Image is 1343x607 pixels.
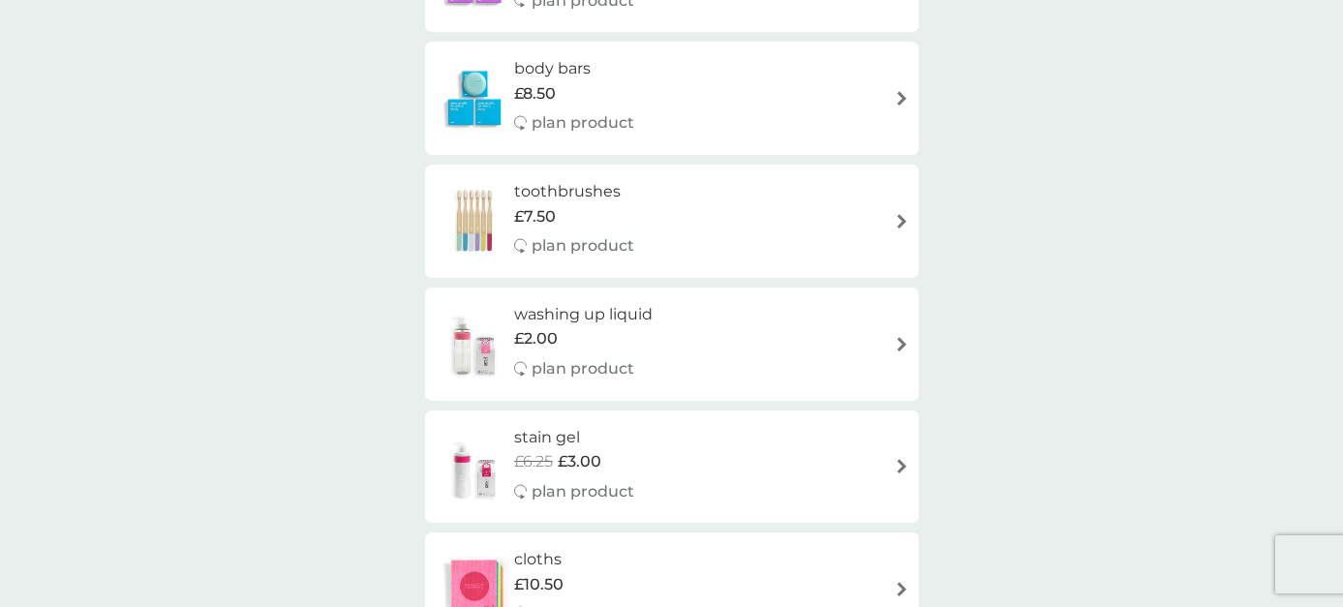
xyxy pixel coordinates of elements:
img: arrow right [895,91,909,106]
img: washing up liquid [435,310,514,378]
img: arrow right [895,582,909,596]
p: plan product [532,110,634,136]
h6: toothbrushes [514,179,634,204]
img: body bars [435,65,514,133]
h6: body bars [514,56,634,81]
span: £3.00 [558,449,601,474]
img: stain gel [435,433,514,501]
span: £6.25 [514,449,553,474]
p: plan product [532,479,634,504]
p: plan product [532,233,634,258]
img: arrow right [895,459,909,473]
span: £2.00 [514,326,558,351]
img: arrow right [895,337,909,351]
h6: stain gel [514,425,634,450]
img: toothbrushes [435,187,514,255]
span: £8.50 [514,81,556,106]
span: £7.50 [514,204,556,229]
p: plan product [532,356,634,381]
h6: washing up liquid [514,302,653,327]
span: £10.50 [514,572,564,597]
h6: cloths [514,547,634,572]
img: arrow right [895,214,909,228]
